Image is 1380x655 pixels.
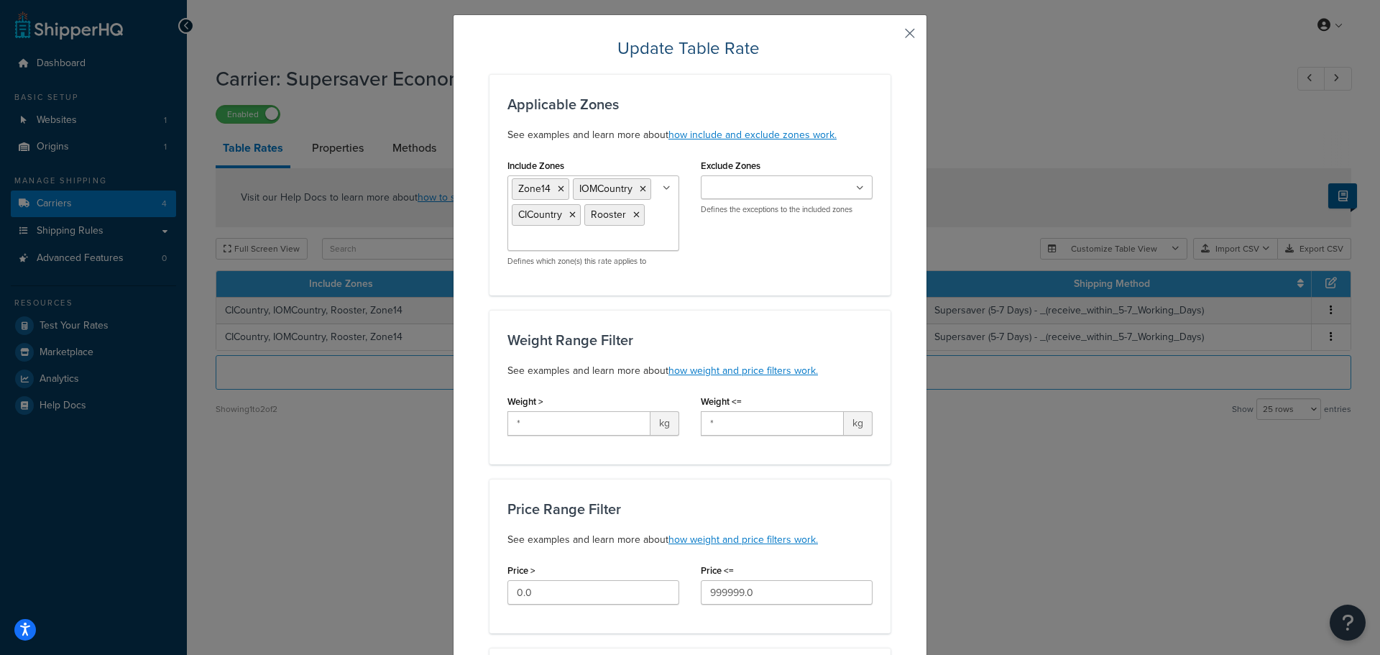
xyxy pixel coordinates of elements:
p: See examples and learn more about [507,362,873,380]
p: See examples and learn more about [507,127,873,144]
label: Weight <= [701,396,742,407]
p: See examples and learn more about [507,531,873,549]
p: Defines the exceptions to the included zones [701,204,873,215]
h2: Update Table Rate [489,37,891,60]
label: Exclude Zones [701,160,760,171]
h3: Weight Range Filter [507,332,873,348]
label: Price > [507,565,535,576]
label: Weight > [507,396,543,407]
a: how weight and price filters work. [668,363,818,378]
span: Zone14 [518,181,551,196]
label: Include Zones [507,160,564,171]
span: kg [844,411,873,436]
a: how weight and price filters work. [668,532,818,547]
span: IOMCountry [579,181,632,196]
label: Price <= [701,565,734,576]
span: Rooster [591,207,626,222]
h3: Applicable Zones [507,96,873,112]
span: kg [650,411,679,436]
a: how include and exclude zones work. [668,127,837,142]
p: Defines which zone(s) this rate applies to [507,256,679,267]
span: CICountry [518,207,562,222]
h3: Price Range Filter [507,501,873,517]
